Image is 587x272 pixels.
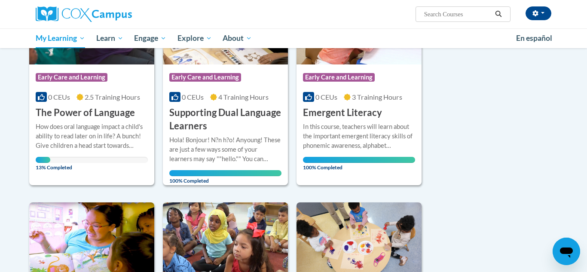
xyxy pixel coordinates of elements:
[36,157,50,163] div: Your progress
[169,170,281,184] span: 100% Completed
[128,28,172,48] a: Engage
[303,73,375,82] span: Early Care and Learning
[423,9,492,19] input: Search Courses
[303,157,415,163] div: Your progress
[48,93,70,101] span: 0 CEUs
[36,33,85,43] span: My Learning
[36,73,107,82] span: Early Care and Learning
[85,93,140,101] span: 2.5 Training Hours
[91,28,129,48] a: Learn
[492,9,505,19] button: Search
[177,33,212,43] span: Explore
[96,33,123,43] span: Learn
[134,33,166,43] span: Engage
[182,93,204,101] span: 0 CEUs
[36,122,148,150] div: How does oral language impact a child's ability to read later on in life? A bunch! Give children ...
[223,33,252,43] span: About
[30,28,91,48] a: My Learning
[516,34,552,43] span: En español
[303,106,382,119] h3: Emergent Literacy
[526,6,551,20] button: Account Settings
[172,28,217,48] a: Explore
[36,6,199,22] a: Cox Campus
[553,238,580,265] iframe: Botón para iniciar la ventana de mensajería
[511,29,558,47] a: En español
[303,122,415,150] div: In this course, teachers will learn about the important emergent literacy skills of phonemic awar...
[169,73,241,82] span: Early Care and Learning
[303,157,415,171] span: 100% Completed
[36,157,50,171] span: 13% Completed
[169,106,281,133] h3: Supporting Dual Language Learners
[169,135,281,164] div: Hola! Bonjour! N?n h?o! Anyoung! These are just a few ways some of your learners may say ""hello....
[352,93,402,101] span: 3 Training Hours
[315,93,337,101] span: 0 CEUs
[169,170,281,176] div: Your progress
[217,28,258,48] a: About
[23,28,564,48] div: Main menu
[218,93,269,101] span: 4 Training Hours
[36,6,132,22] img: Cox Campus
[36,106,135,119] h3: The Power of Language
